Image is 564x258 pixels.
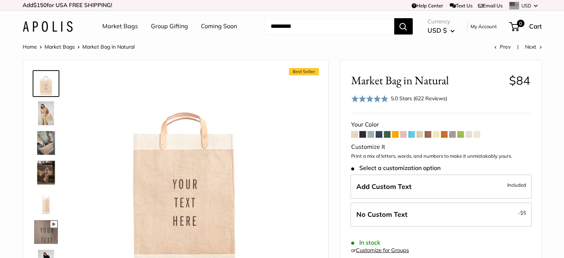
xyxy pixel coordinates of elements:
span: Cart [529,22,542,30]
a: Customize for Groups [356,247,409,254]
a: Next [525,43,542,50]
a: Market Bags [44,43,75,50]
img: Market Bag in Natural [34,161,58,184]
img: Apolis [23,21,73,32]
button: Search [394,18,413,35]
span: Market Bag in Natural [82,43,135,50]
p: Print a mix of letters, words, and numbers to make it unmistakably yours. [351,153,530,160]
span: Select a customization option [351,164,441,172]
span: Included [507,180,526,189]
a: Home [23,43,37,50]
span: USD [521,3,531,9]
input: Search... [265,18,394,35]
img: description_13" wide, 18" high, 8" deep; handles: 3.5" [34,190,58,214]
button: USD $ [428,25,455,36]
span: USD $ [428,26,447,34]
nav: Breadcrumb [23,42,135,52]
img: Market Bag in Natural [34,101,58,125]
a: Market Bag in Natural [33,100,59,127]
a: 0 Cart [510,20,542,32]
a: description_13" wide, 18" high, 8" deep; handles: 3.5" [33,189,59,216]
a: Market Bag in Natural [33,219,59,245]
div: 5.0 Stars (622 Reviews) [391,94,447,102]
a: Text Us [450,3,472,9]
div: or [351,245,409,255]
img: Market Bag in Natural [34,131,58,155]
span: Currency [428,16,455,27]
a: Prev [494,43,511,50]
a: Market Bag in Natural [33,159,59,186]
label: Leave Blank [350,202,532,227]
div: Your Color [351,119,530,130]
a: My Account [471,22,497,31]
div: 5.0 Stars (622 Reviews) [351,93,448,104]
a: Help Center [412,3,443,9]
a: Coming Soon [201,21,237,32]
span: Market Bag in Natural [351,74,504,87]
span: 0 [517,20,524,27]
span: Add Custom Text [356,182,412,191]
img: Market Bag in Natural [34,220,58,244]
a: Market Bag in Natural [33,130,59,156]
span: No Custom Text [356,210,408,219]
span: Best Seller [289,68,319,75]
img: Market Bag in Natural [34,72,58,95]
span: $150 [33,1,47,9]
a: Market Bag in Natural [33,70,59,97]
label: Add Custom Text [350,174,532,199]
span: In stock [351,239,380,246]
a: Market Bags [102,21,138,32]
span: $5 [520,210,526,216]
div: Customize It [351,141,530,153]
a: Email Us [478,3,502,9]
span: - [518,208,526,217]
span: $84 [509,73,530,88]
a: Group Gifting [151,21,188,32]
